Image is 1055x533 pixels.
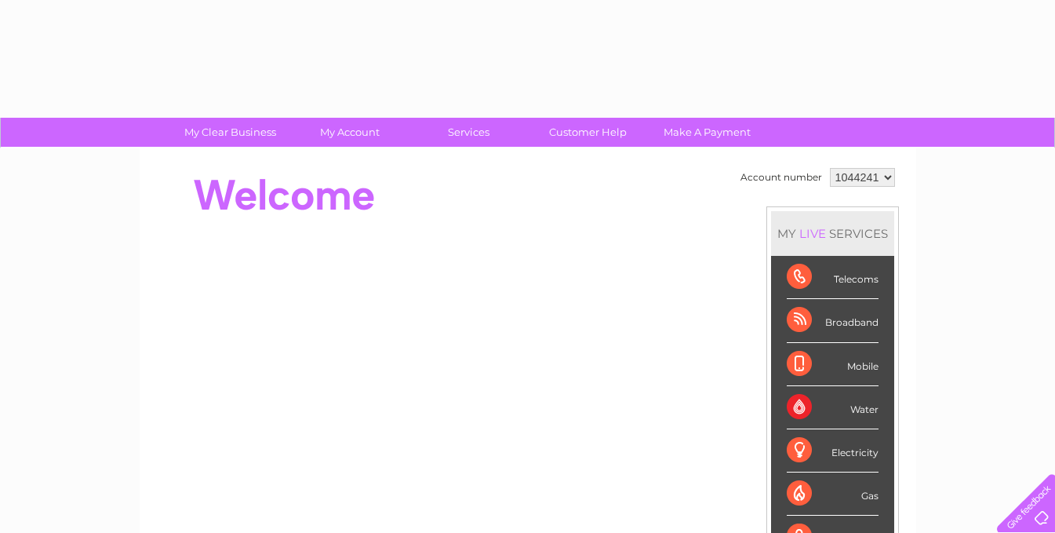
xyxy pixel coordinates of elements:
div: Gas [787,473,879,516]
a: My Clear Business [166,118,295,147]
div: LIVE [796,226,829,241]
a: Services [404,118,533,147]
a: My Account [285,118,414,147]
a: Customer Help [523,118,653,147]
div: Broadband [787,299,879,342]
div: Electricity [787,429,879,473]
div: Mobile [787,343,879,386]
div: MY SERVICES [771,211,894,256]
div: Water [787,386,879,429]
a: Make A Payment [642,118,772,147]
td: Account number [737,164,826,191]
div: Telecoms [787,256,879,299]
